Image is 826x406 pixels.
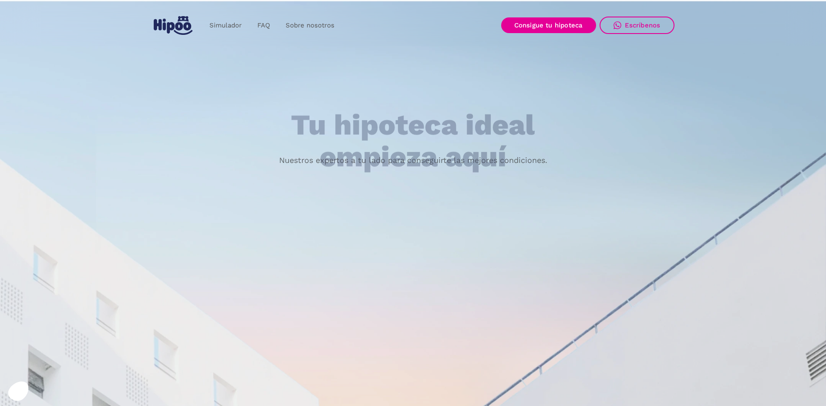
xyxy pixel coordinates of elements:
[152,13,195,38] a: home
[202,17,249,34] a: Simulador
[501,17,596,33] a: Consigue tu hipoteca
[278,17,342,34] a: Sobre nosotros
[248,109,578,173] h1: Tu hipoteca ideal empieza aquí
[600,17,674,34] a: Escríbenos
[249,17,278,34] a: FAQ
[625,21,661,29] div: Escríbenos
